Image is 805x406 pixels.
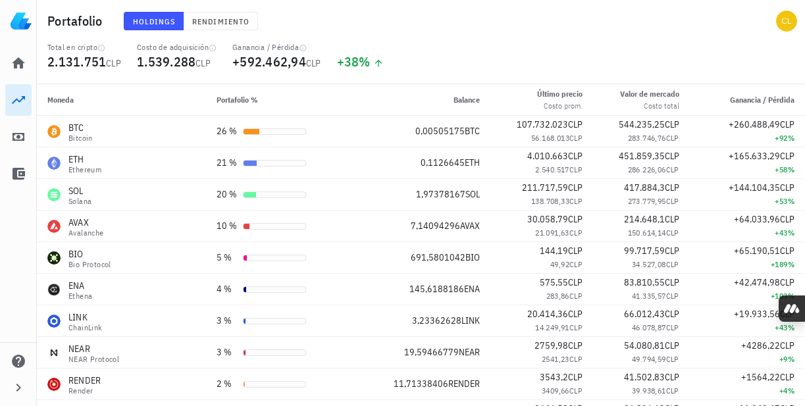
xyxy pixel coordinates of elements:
span: SOL [465,188,480,200]
span: CLP [666,196,679,206]
span: % [788,386,794,395]
span: 1.539.288 [137,53,195,70]
span: 691,5801042 [411,251,465,263]
div: Valor de mercado [620,88,679,100]
span: 41.502,83 [624,371,665,383]
span: 575,55 [540,276,568,288]
span: 3543,2 [540,371,568,383]
span: 2.540.517 [535,165,569,174]
div: +92 [700,132,794,145]
span: AVAX [460,220,480,232]
span: BIO [465,251,480,263]
span: CLP [568,118,583,130]
span: +4286,22 [741,340,780,351]
span: 21.091,63 [535,228,569,238]
span: CLP [569,259,583,269]
span: CLP [666,291,679,301]
div: LINK [68,311,103,324]
div: Ethena [68,292,92,300]
span: 138.708,33 [531,196,569,206]
span: +19.933,56 [734,308,780,320]
span: +64.033,96 [734,213,780,225]
span: +592.462,94 [232,53,306,70]
div: AVAX [68,216,104,229]
span: CLP [780,371,794,383]
span: 0,00505175 [415,125,465,137]
span: +42.474,98 [734,276,780,288]
th: Portafolio %: Sin ordenar. Pulse para ordenar de forma ascendente. [206,84,337,116]
th: Ganancia / Pérdida: Sin ordenar. Pulse para ordenar de forma ascendente. [690,84,805,116]
span: % [788,354,794,364]
h1: Portafolio [47,11,108,32]
div: avatar [776,11,797,32]
span: % [788,196,794,206]
span: CLP [568,245,583,257]
span: 11,71338406 [394,378,448,390]
span: 145,6188186 [409,283,464,295]
span: 56.168.013 [531,133,569,143]
span: CLP [666,354,679,364]
div: RENDER-icon [47,378,61,391]
div: +43 [700,226,794,240]
span: % [788,322,794,332]
span: CLP [195,57,211,69]
span: 41.335,57 [632,291,666,301]
span: CLP [568,371,583,383]
div: NEAR Protocol [68,355,119,363]
span: 0,1126645 [421,157,465,168]
div: 4 % [217,282,238,296]
span: CLP [568,182,583,193]
span: 4.010.663 [527,150,568,162]
span: % [788,165,794,174]
span: NEAR [459,346,480,358]
span: CLP [568,213,583,225]
div: AVAX-icon [47,220,61,233]
span: ENA [464,283,480,295]
span: CLP [306,57,321,69]
th: Balance: Sin ordenar. Pulse para ordenar de forma ascendente. [337,84,490,116]
span: +260.488,49 [729,118,780,130]
span: CLP [665,308,679,320]
th: Moneda [37,84,206,116]
span: +1564,22 [741,371,780,383]
span: CLP [780,182,794,193]
span: 451.859,35 [619,150,665,162]
span: CLP [665,150,679,162]
span: 49,92 [550,259,569,269]
span: 2.131.751 [47,53,106,70]
span: CLP [665,340,679,351]
span: 99.717,59 [624,245,665,257]
div: BIO [68,247,111,261]
span: CLP [666,133,679,143]
span: CLP [666,228,679,238]
div: Solana [68,197,91,205]
span: CLP [665,371,679,383]
div: Costo total [620,100,679,112]
span: CLP [568,340,583,351]
span: % [788,291,794,301]
span: 54.080,81 [624,340,665,351]
span: +65.190,51 [734,245,780,257]
span: 66.012,43 [624,308,665,320]
span: CLP [780,213,794,225]
span: 1,97378167 [416,188,465,200]
div: 21 % [217,156,238,170]
div: 5 % [217,251,238,265]
span: % [788,228,794,238]
div: ChainLink [68,324,103,332]
span: 2541,23 [542,354,569,364]
div: +53 [700,195,794,208]
div: SOL-icon [47,188,61,201]
div: Costo prom. [537,100,583,112]
div: ENA-icon [47,283,61,296]
span: 283.746,76 [628,133,666,143]
div: 3 % [217,314,238,328]
div: +43 [700,321,794,334]
div: BTC [68,121,93,134]
div: ENA [68,279,92,292]
span: CLP [780,118,794,130]
div: +103 [700,290,794,303]
span: +144.104,35 [729,182,780,193]
span: LINK [461,315,480,326]
span: CLP [569,196,583,206]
